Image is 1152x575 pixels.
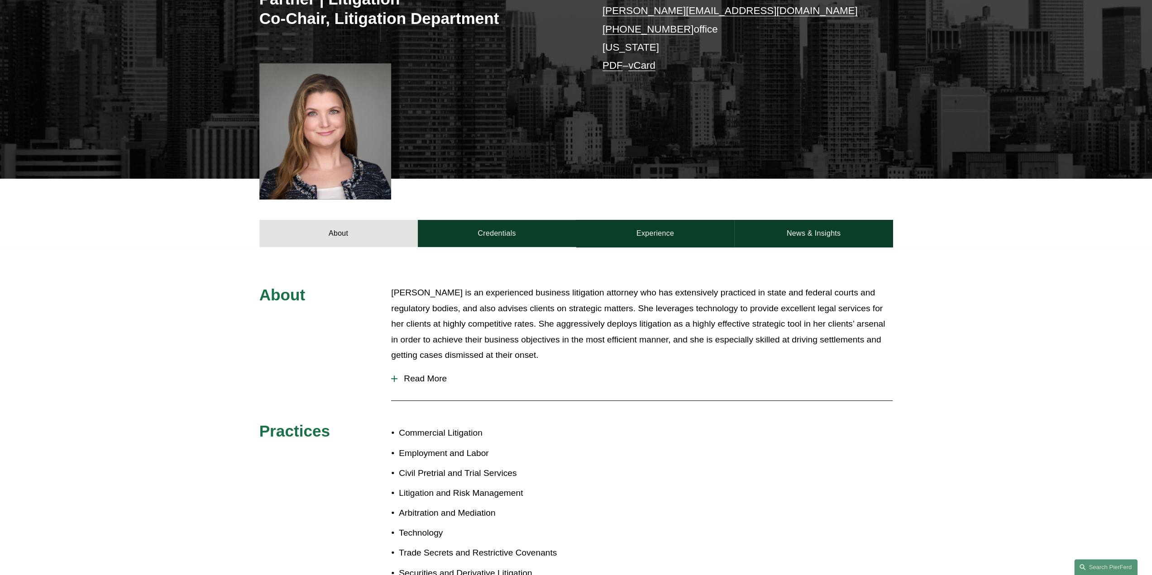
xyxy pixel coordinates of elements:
[628,60,655,71] a: vCard
[259,422,330,440] span: Practices
[259,286,306,304] span: About
[397,374,893,384] span: Read More
[1074,559,1138,575] a: Search this site
[602,60,623,71] a: PDF
[399,466,576,481] p: Civil Pretrial and Trial Services
[259,220,418,247] a: About
[391,285,893,363] p: [PERSON_NAME] is an experienced business litigation attorney who has extensively practiced in sta...
[399,425,576,441] p: Commercial Litigation
[576,220,735,247] a: Experience
[399,485,576,501] p: Litigation and Risk Management
[399,446,576,461] p: Employment and Labor
[602,24,694,35] a: [PHONE_NUMBER]
[418,220,576,247] a: Credentials
[399,505,576,521] p: Arbitration and Mediation
[399,525,576,541] p: Technology
[602,2,866,75] p: office [US_STATE] –
[399,545,576,561] p: Trade Secrets and Restrictive Covenants
[734,220,893,247] a: News & Insights
[602,5,858,16] a: [PERSON_NAME][EMAIL_ADDRESS][DOMAIN_NAME]
[391,367,893,390] button: Read More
